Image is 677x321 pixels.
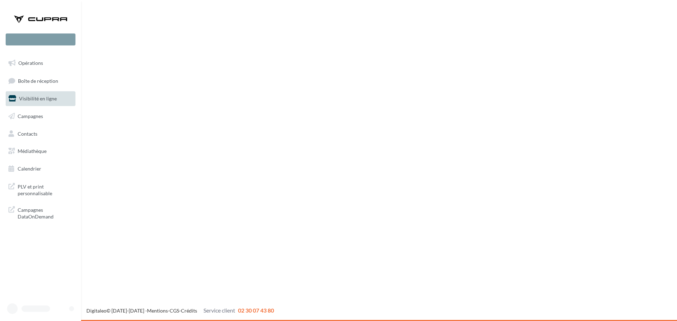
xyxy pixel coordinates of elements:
a: PLV et print personnalisable [4,179,77,200]
a: Contacts [4,126,77,141]
span: Calendrier [18,166,41,172]
span: 02 30 07 43 80 [238,307,274,314]
span: PLV et print personnalisable [18,182,73,197]
a: Mentions [147,308,168,314]
span: Campagnes [18,113,43,119]
a: Digitaleo [86,308,106,314]
a: Calendrier [4,161,77,176]
a: Médiathèque [4,144,77,159]
a: Boîte de réception [4,73,77,88]
a: Visibilité en ligne [4,91,77,106]
a: Campagnes [4,109,77,124]
span: Opérations [18,60,43,66]
span: Service client [203,307,235,314]
span: Boîte de réception [18,78,58,84]
a: Opérations [4,56,77,70]
span: Contacts [18,130,37,136]
span: Médiathèque [18,148,47,154]
a: Crédits [181,308,197,314]
span: © [DATE]-[DATE] - - - [86,308,274,314]
a: CGS [170,308,179,314]
span: Visibilité en ligne [19,95,57,101]
span: Campagnes DataOnDemand [18,205,73,220]
div: Nouvelle campagne [6,33,75,45]
a: Campagnes DataOnDemand [4,202,77,223]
